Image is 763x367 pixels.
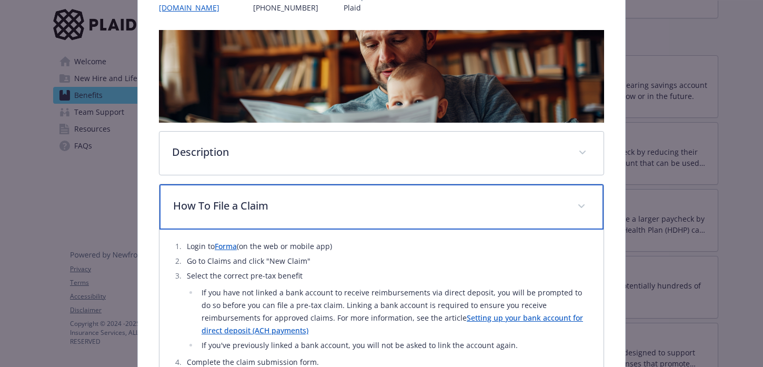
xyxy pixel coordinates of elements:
a: [DOMAIN_NAME] [159,3,228,13]
li: If you've previously linked a bank account, you will not be asked to link the account again. [198,339,591,352]
div: How To File a Claim [159,184,604,230]
li: Select the correct pre-tax benefit [184,270,591,352]
img: banner [159,30,604,123]
p: [PHONE_NUMBER] [253,2,318,13]
div: Description [159,132,604,175]
li: Login to (on the web or mobile app) [184,240,591,253]
p: How To File a Claim [173,198,565,214]
a: Forma [215,241,237,251]
li: Go to Claims and click "New Claim" [184,255,591,267]
p: Description [172,144,566,160]
p: Plaid [344,2,396,13]
li: If you have not linked a bank account to receive reimbursements via direct deposit, you will be p... [198,286,591,337]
